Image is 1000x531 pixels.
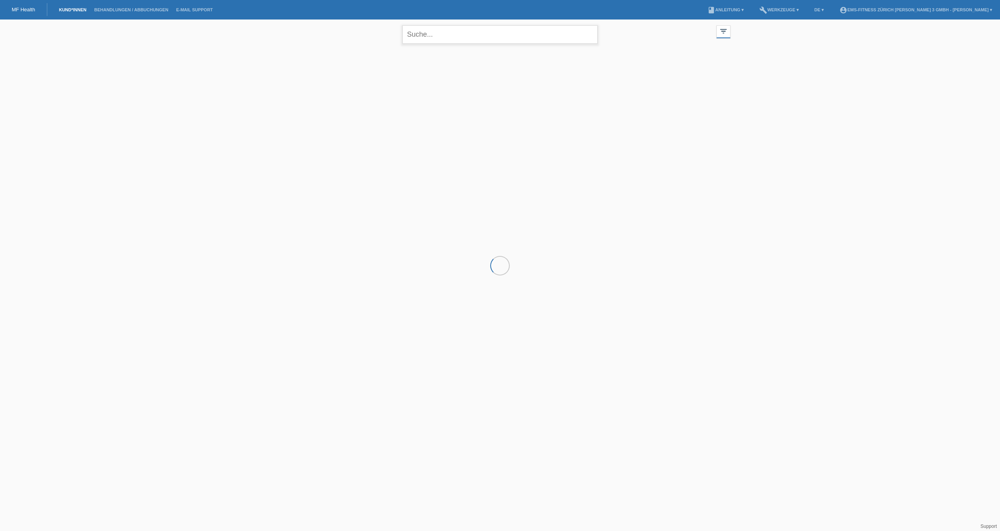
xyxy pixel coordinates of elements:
[12,7,35,12] a: MF Health
[980,524,997,529] a: Support
[55,7,90,12] a: Kund*innen
[402,25,598,44] input: Suche...
[90,7,172,12] a: Behandlungen / Abbuchungen
[811,7,828,12] a: DE ▾
[719,27,728,36] i: filter_list
[759,6,767,14] i: build
[755,7,803,12] a: buildWerkzeuge ▾
[172,7,217,12] a: E-Mail Support
[704,7,748,12] a: bookAnleitung ▾
[839,6,847,14] i: account_circle
[707,6,715,14] i: book
[836,7,996,12] a: account_circleEMS-Fitness Zürich [PERSON_NAME] 3 GmbH - [PERSON_NAME] ▾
